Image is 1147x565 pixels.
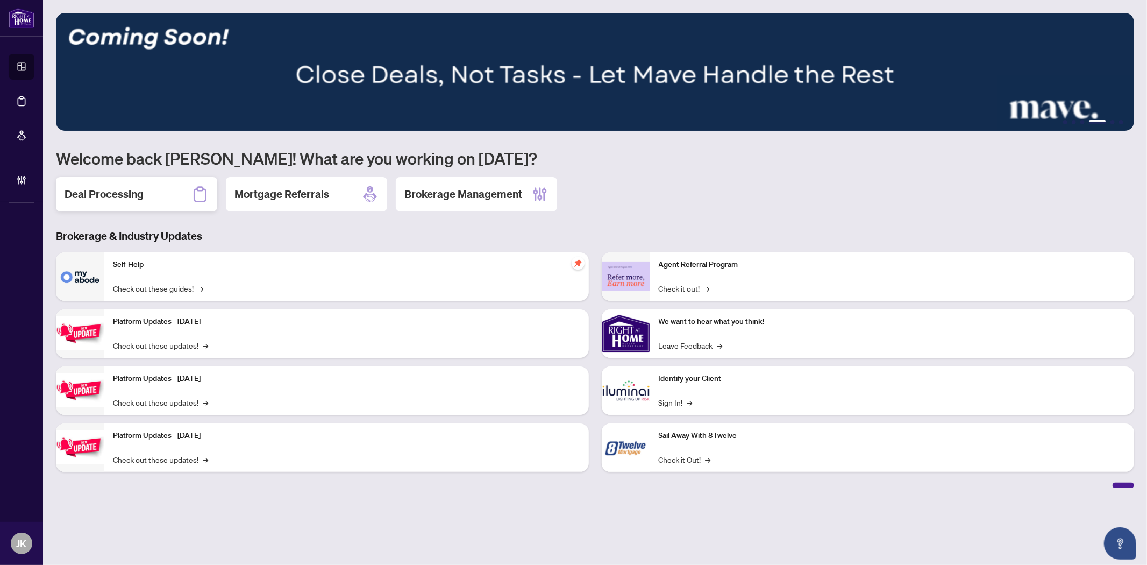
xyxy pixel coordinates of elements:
[198,282,203,294] span: →
[113,316,580,328] p: Platform Updates - [DATE]
[602,423,650,472] img: Sail Away With 8Twelve
[113,259,580,271] p: Self-Help
[113,397,208,408] a: Check out these updates!→
[113,373,580,385] p: Platform Updates - [DATE]
[659,282,710,294] a: Check it out!→
[56,373,104,407] img: Platform Updates - July 8, 2025
[602,366,650,415] img: Identify your Client
[704,282,710,294] span: →
[687,397,693,408] span: →
[9,8,34,28] img: logo
[234,187,329,202] h2: Mortgage Referrals
[203,340,208,351] span: →
[602,262,650,291] img: Agent Referral Program
[203,397,208,408] span: →
[659,259,1126,271] p: Agent Referral Program
[203,454,208,465] span: →
[1119,120,1123,124] button: 6
[659,430,1126,442] p: Sail Away With 8Twelve
[659,373,1126,385] p: Identify your Client
[56,430,104,464] img: Platform Updates - June 23, 2025
[404,187,522,202] h2: Brokerage Management
[113,340,208,351] a: Check out these updates!→
[659,397,693,408] a: Sign In!→
[659,340,723,351] a: Leave Feedback→
[65,187,144,202] h2: Deal Processing
[1080,120,1085,124] button: 3
[1104,527,1136,560] button: Open asap
[113,282,203,294] a: Check out these guides!→
[56,13,1134,131] img: Slide 3
[602,309,650,358] img: We want to hear what you think!
[1063,120,1067,124] button: 1
[17,536,27,551] span: JK
[659,316,1126,328] p: We want to hear what you think!
[717,340,723,351] span: →
[1089,120,1106,124] button: 4
[56,252,104,301] img: Self-Help
[56,148,1134,168] h1: Welcome back [PERSON_NAME]! What are you working on [DATE]?
[1110,120,1115,124] button: 5
[113,430,580,442] p: Platform Updates - [DATE]
[56,229,1134,244] h3: Brokerage & Industry Updates
[706,454,711,465] span: →
[659,454,711,465] a: Check it Out!→
[56,316,104,350] img: Platform Updates - July 21, 2025
[113,454,208,465] a: Check out these updates!→
[1072,120,1076,124] button: 2
[572,257,585,270] span: pushpin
